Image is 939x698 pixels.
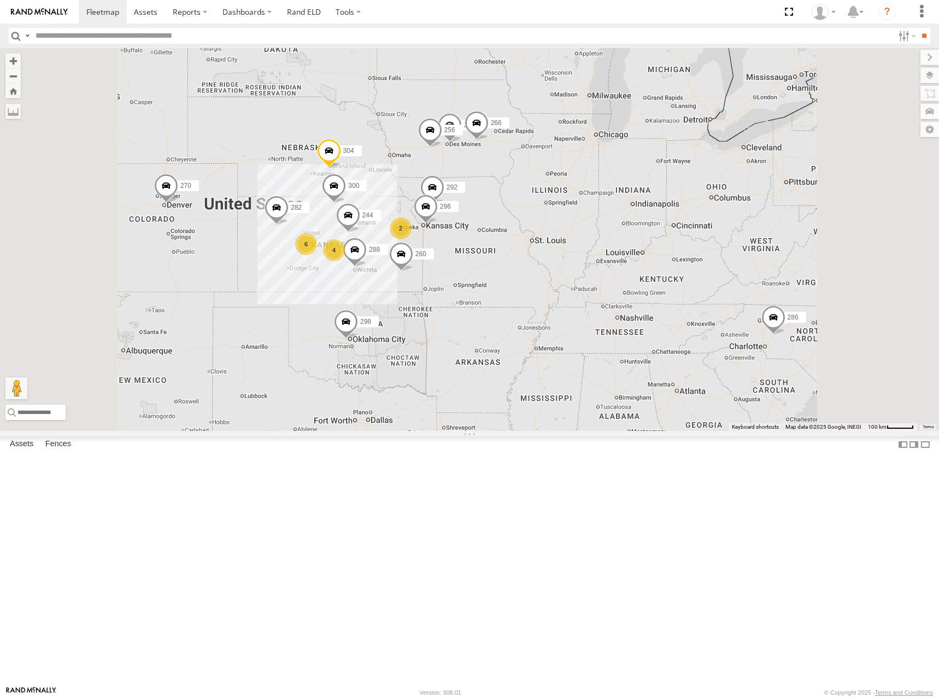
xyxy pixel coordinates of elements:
[920,436,931,452] label: Hide Summary Table
[180,181,191,189] span: 270
[875,689,933,696] a: Terms and Conditions
[323,239,345,261] div: 4
[295,233,317,255] div: 6
[732,423,779,431] button: Keyboard shortcuts
[348,182,359,190] span: 300
[4,437,39,452] label: Assets
[369,246,380,253] span: 288
[920,122,939,137] label: Map Settings
[440,202,451,210] span: 296
[785,424,861,430] span: Map data ©2025 Google, INEGI
[491,119,502,127] span: 266
[444,126,455,134] span: 256
[447,184,457,191] span: 292
[23,28,32,44] label: Search Query
[923,424,934,429] a: Terms (opens in new tab)
[868,424,887,430] span: 100 km
[824,689,933,696] div: © Copyright 2025 -
[5,104,21,119] label: Measure
[5,54,21,68] button: Zoom in
[908,436,919,452] label: Dock Summary Table to the Right
[420,689,461,696] div: Version: 308.01
[808,4,840,20] div: Shane Miller
[390,217,412,239] div: 2
[5,84,21,98] button: Zoom Home
[6,687,56,698] a: Visit our Website
[360,317,371,325] span: 298
[11,8,68,16] img: rand-logo.svg
[5,68,21,84] button: Zoom out
[788,313,799,321] span: 286
[415,250,426,258] span: 260
[343,146,354,154] span: 304
[897,436,908,452] label: Dock Summary Table to the Left
[894,28,918,44] label: Search Filter Options
[878,3,896,21] i: ?
[362,211,373,218] span: 244
[5,377,27,399] button: Drag Pegman onto the map to open Street View
[865,423,917,431] button: Map Scale: 100 km per 46 pixels
[291,204,302,211] span: 282
[40,437,77,452] label: Fences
